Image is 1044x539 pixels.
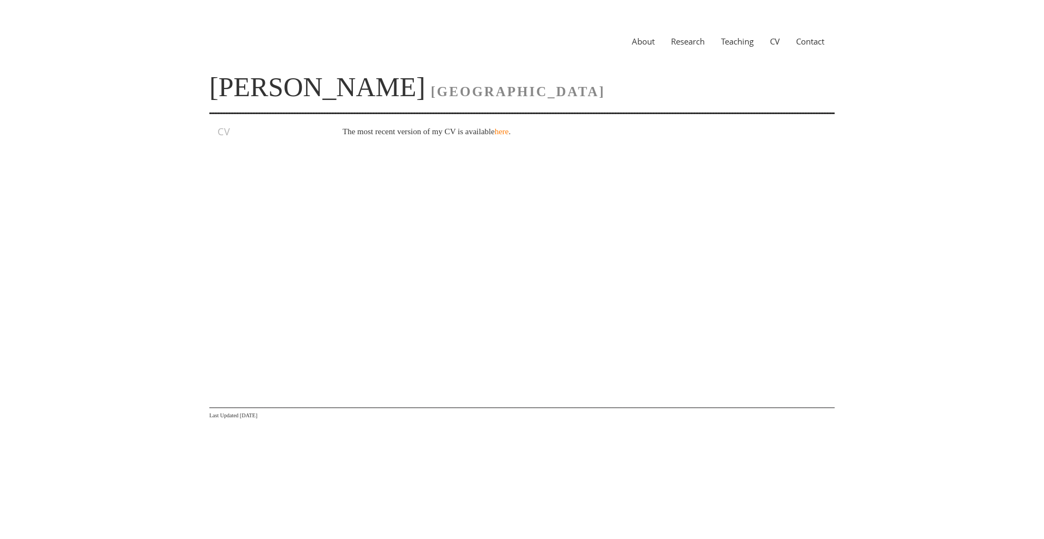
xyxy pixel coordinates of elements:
h3: CV [217,125,312,138]
span: [GEOGRAPHIC_DATA] [431,84,605,99]
a: Teaching [713,36,762,47]
span: Last Updated [DATE] [209,412,257,418]
a: CV [762,36,788,47]
a: [PERSON_NAME] [209,72,425,102]
a: About [624,36,663,47]
a: Research [663,36,713,47]
a: here [495,127,509,136]
p: The most recent version of my CV is available . [343,125,812,138]
a: Contact [788,36,832,47]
